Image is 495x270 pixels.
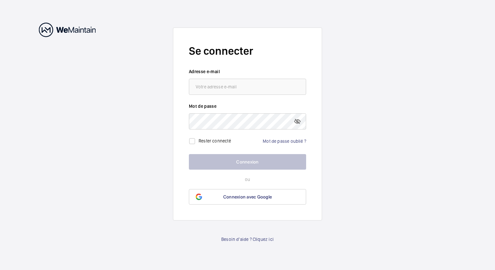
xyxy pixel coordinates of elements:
p: ou [189,176,306,183]
label: Rester connecté [199,138,231,143]
button: Connexion [189,154,306,170]
label: Adresse e-mail [189,68,306,75]
input: Votre adresse e-mail [189,79,306,95]
a: Besoin d'aide ? Cliquez ici [221,236,274,242]
span: Connexion avec Google [223,194,272,199]
label: Mot de passe [189,103,306,109]
a: Mot de passe oublié ? [263,139,306,144]
h2: Se connecter [189,43,306,59]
